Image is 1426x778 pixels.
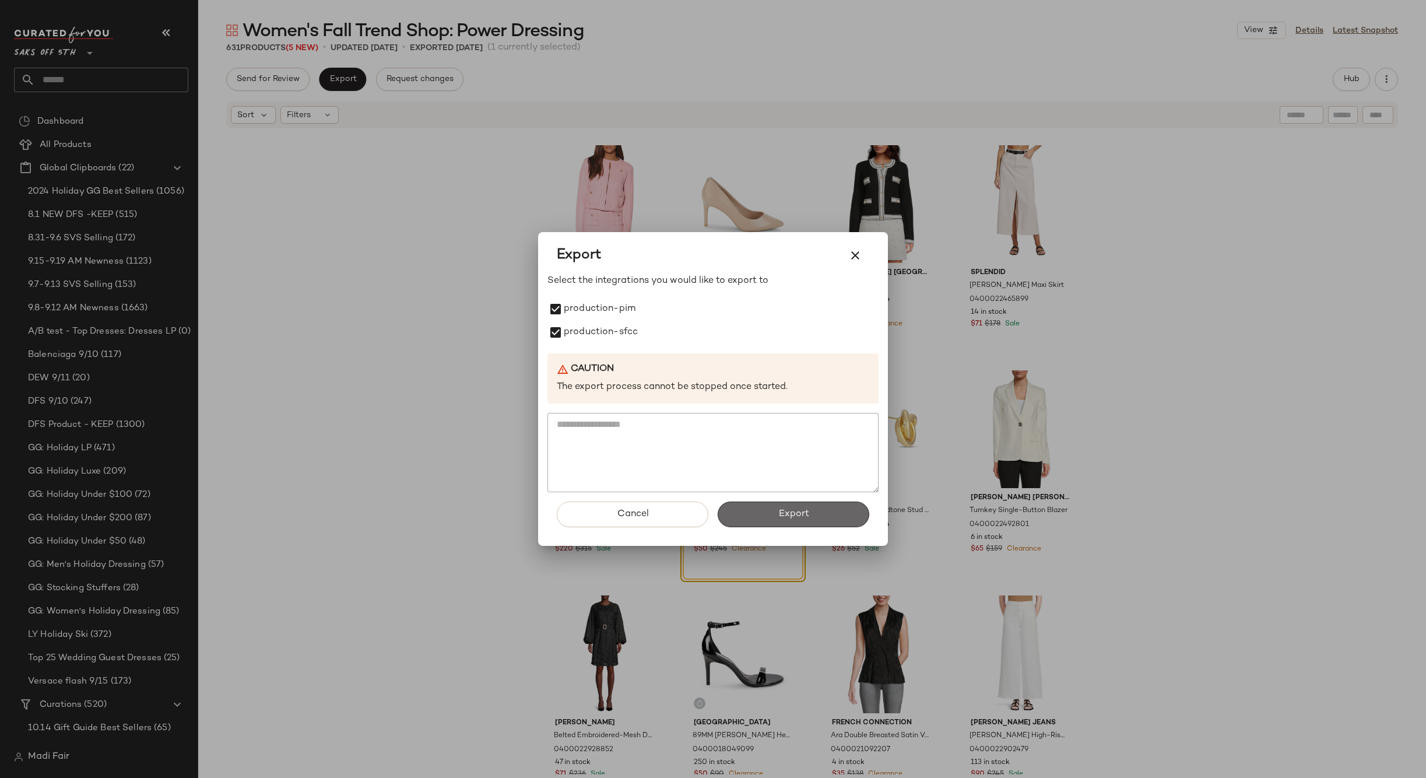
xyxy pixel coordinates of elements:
p: The export process cannot be stopped once started. [557,381,869,394]
span: Export [778,509,809,520]
p: Select the integrations you would like to export to [547,274,879,288]
span: Cancel [616,509,648,520]
label: production-pim [564,297,635,321]
label: production-sfcc [564,321,638,344]
button: Export [718,502,869,527]
span: Export [557,246,601,265]
button: Cancel [557,502,708,527]
b: Caution [571,363,614,376]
